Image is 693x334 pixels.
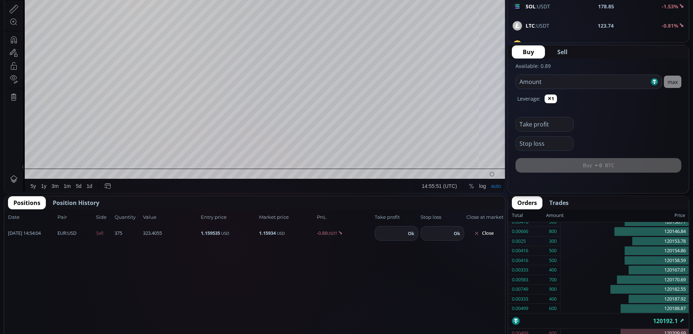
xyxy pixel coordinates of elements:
span: Pair [57,214,94,221]
b: 1.15934 [259,230,276,236]
div: 1m [59,292,66,298]
div: Market open [74,17,81,23]
button: Ok [451,229,462,237]
div: Toggle Percentage [462,288,472,302]
span: PnL [317,214,373,221]
label: Leverage: [517,95,541,102]
span: Close at market [466,214,501,221]
b: LTC [526,22,535,29]
span: -0.88 [317,230,373,237]
div: 120188.87 [561,304,689,313]
div: 3m [47,292,54,298]
button: Position History [47,196,105,209]
div: 120138.71 [561,217,689,227]
span: Stop loss [421,214,464,221]
span: Sell [96,230,112,237]
div: 120192.1 [508,314,689,328]
span: Value [143,214,199,221]
div: 1d [82,292,88,298]
div: H [115,18,119,23]
small: USDT [327,230,337,236]
button: Orders [512,196,542,209]
div: BTC [24,17,35,23]
span: Date [8,214,55,221]
span: 323.4055 [143,230,199,237]
div: 300 [549,237,557,246]
b: -0.81% [662,22,678,29]
div: Total [512,211,546,220]
div: 1y [37,292,42,298]
div: 400 [549,294,557,304]
span: :USD [57,230,76,237]
div: 120182.55 [561,285,689,294]
div: Price [564,211,685,220]
button: 14:55:51 (UTC) [415,288,455,302]
button: Trades [544,196,574,209]
span: Entry price [201,214,256,221]
div: 900 [549,285,557,294]
div: 800 [549,227,557,236]
b: 25.81 [606,41,619,49]
div: 120187.92 [561,294,689,304]
span: Orders [517,198,537,207]
div: Volume [24,26,39,32]
div: 118972.59 [147,18,169,23]
div: 500 [549,246,557,255]
b: 178.85 [598,3,614,10]
span: 375 [115,230,141,237]
b: 1.159535 [201,230,220,236]
div: Amount [546,211,564,220]
div: 1D [35,17,47,23]
div: 120167.01 [561,265,689,275]
small: USD [221,230,229,236]
div: O [87,18,91,23]
div: 0.00749 [512,285,528,294]
span: Position History [53,198,99,207]
b: -2.46% [662,41,678,48]
div: 0.00666 [512,227,528,236]
div: Indicators [136,4,158,10]
div: 120153.78 [561,237,689,246]
div: Toggle Log Scale [472,288,484,302]
div: auto [487,292,497,298]
span: Trades [549,198,569,207]
button: Positions [8,196,46,209]
b: 123.74 [598,22,614,29]
div: 600 [549,304,557,313]
div:  [7,97,12,104]
span: Buy [523,48,534,56]
span: Take profit [375,214,418,221]
div: 500 [549,256,557,265]
div: 0.00416 [512,256,528,265]
div: 0.00333 [512,265,528,275]
span: [DATE] 14:54:04 [8,230,55,237]
div: log [475,292,482,298]
span: :USDT [526,41,562,49]
span: 14:55:51 (UTC) [418,292,453,298]
div: 0.00416 [512,246,528,255]
small: USD [277,230,285,236]
div: 120154.86 [561,246,689,256]
div: 0.00499 [512,304,528,313]
div: 120192.10 [175,18,197,23]
button: Close [466,228,501,239]
b: SOL [526,3,535,10]
div: D [62,4,65,10]
span: Side [96,214,112,221]
div: 400 [549,265,557,275]
button: Sell [546,45,578,59]
span: :USDT [526,22,549,29]
b: EUR [57,230,66,236]
label: Available: 0.89 [515,63,551,69]
div: 0.0025 [512,237,526,246]
div: 20.512K [42,26,60,32]
div: +898.09 (+0.75%) [199,18,237,23]
div: 0.00583 [512,275,528,285]
div: C [171,18,175,23]
div: 120158.59 [561,256,689,266]
button: Buy [512,45,545,59]
span: Positions [13,198,40,207]
span: Market price [259,214,315,221]
div: 0.00333 [512,294,528,304]
span: Sell [557,48,567,56]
